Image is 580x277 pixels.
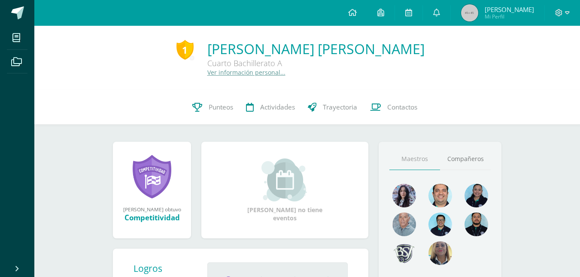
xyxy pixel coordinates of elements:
img: aa9857ee84d8eb936f6c1e33e7ea3df6.png [428,241,452,265]
div: [PERSON_NAME] obtuvo [121,206,182,213]
a: Trayectoria [301,90,364,125]
img: 677c00e80b79b0324b531866cf3fa47b.png [428,184,452,207]
img: 45x45 [461,4,478,21]
a: Maestros [389,148,440,170]
span: Trayectoria [323,103,357,112]
a: Actividades [240,90,301,125]
img: 4fefb2d4df6ade25d47ae1f03d061a50.png [465,184,488,207]
div: 1 [176,40,194,60]
span: Actividades [260,103,295,112]
a: Compañeros [440,148,491,170]
img: 55ac31a88a72e045f87d4a648e08ca4b.png [392,213,416,236]
span: [PERSON_NAME] [485,5,534,14]
a: Contactos [364,90,424,125]
div: Competitividad [121,213,182,222]
img: d483e71d4e13296e0ce68ead86aec0b8.png [392,241,416,265]
div: Cuarto Bachillerato A [207,58,425,68]
div: [PERSON_NAME] no tiene eventos [242,158,328,222]
span: Contactos [387,103,417,112]
div: Logros [134,262,200,274]
img: d220431ed6a2715784848fdc026b3719.png [428,213,452,236]
a: [PERSON_NAME] [PERSON_NAME] [207,40,425,58]
img: event_small.png [261,158,308,201]
a: Punteos [186,90,240,125]
img: 2207c9b573316a41e74c87832a091651.png [465,213,488,236]
a: Ver información personal... [207,68,285,76]
img: 31702bfb268df95f55e840c80866a926.png [392,184,416,207]
span: Punteos [209,103,233,112]
span: Mi Perfil [485,13,534,20]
